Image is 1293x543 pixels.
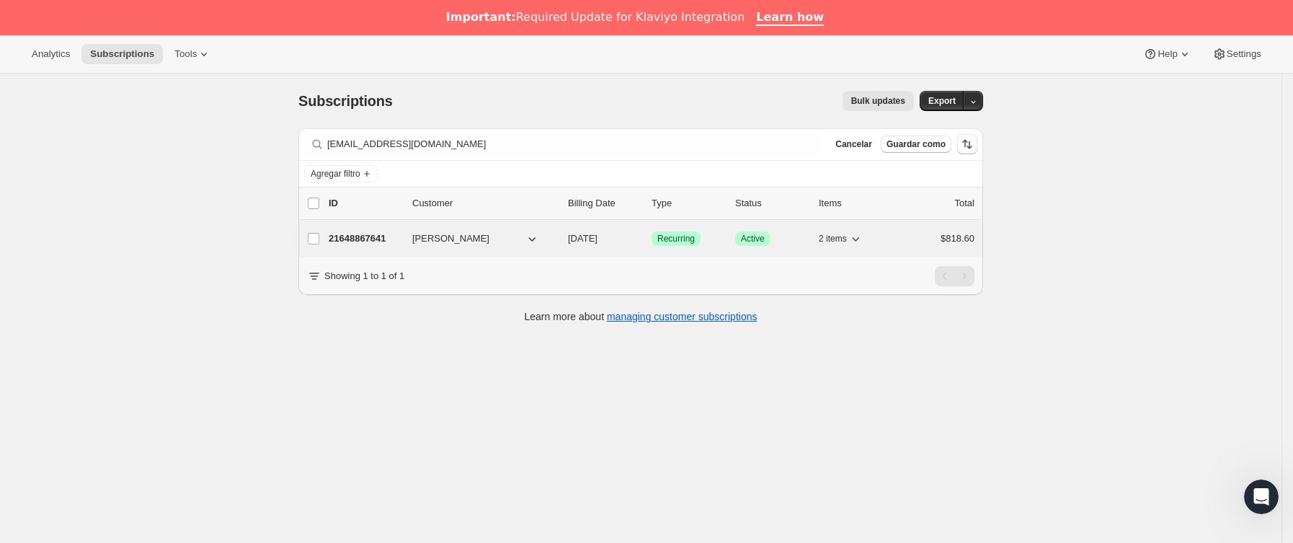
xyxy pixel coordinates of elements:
p: Showing 1 to 1 of 1 [324,269,404,283]
span: [PERSON_NAME] [412,231,489,246]
span: Active [741,233,765,244]
button: Subscriptions [81,44,163,64]
span: Bulk updates [851,95,905,107]
p: Learn more about [525,309,757,324]
span: $818.60 [941,233,974,244]
button: Help [1134,44,1200,64]
a: managing customer subscriptions [607,311,757,322]
span: Export [928,95,956,107]
button: Ordenar los resultados [957,134,977,154]
input: Filter subscribers [327,134,821,154]
iframe: Intercom live chat [1244,480,1279,514]
button: Guardar como [881,136,951,153]
button: Agregar filtro [304,165,378,182]
div: Items [819,196,891,211]
span: Tools [174,48,197,60]
span: Subscriptions [298,93,393,109]
button: Export [920,91,964,111]
nav: Paginación [935,266,974,286]
div: Required Update for Klaviyo Integration [446,10,745,25]
p: Customer [412,196,556,211]
span: [DATE] [568,233,597,244]
span: Analytics [32,48,70,60]
span: Guardar como [887,138,946,150]
button: 2 items [819,229,863,249]
button: [PERSON_NAME] [404,227,548,250]
b: Important: [446,10,516,24]
p: Status [735,196,807,211]
button: Bulk updates [843,91,914,111]
p: Total [955,196,974,211]
span: Cancelar [835,138,872,150]
span: Recurring [657,233,695,244]
div: 21648867641[PERSON_NAME][DATE]LogradoRecurringLogradoActive2 items$818.60 [329,229,974,249]
span: Agregar filtro [311,168,360,180]
p: ID [329,196,401,211]
a: Learn how [756,10,824,26]
span: Subscriptions [90,48,154,60]
button: Cancelar [830,136,878,153]
p: 21648867641 [329,231,401,246]
div: IDCustomerBilling DateTypeStatusItemsTotal [329,196,974,211]
span: Settings [1227,48,1261,60]
div: Type [652,196,724,211]
span: 2 items [819,233,847,244]
button: Analytics [23,44,79,64]
button: Tools [166,44,220,64]
span: Help [1158,48,1177,60]
button: Settings [1204,44,1270,64]
p: Billing Date [568,196,640,211]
